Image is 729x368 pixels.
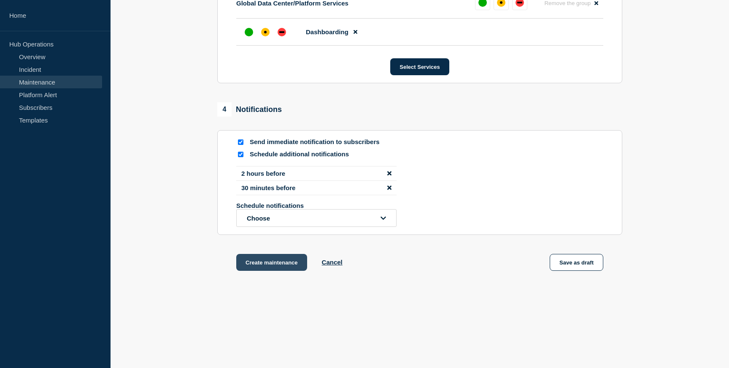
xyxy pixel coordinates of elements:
[217,102,232,117] span: 4
[322,259,343,266] button: Cancel
[236,209,397,227] button: open dropdown
[390,58,449,75] button: Select Services
[278,28,286,36] div: down
[550,254,603,271] button: Save as draft
[217,102,282,117] div: Notifications
[238,152,243,157] input: Schedule additional notifications
[250,138,385,146] p: Send immediate notification to subscribers
[245,28,253,36] div: up
[250,150,385,158] p: Schedule additional notifications
[236,202,371,209] p: Schedule notifications
[306,28,348,35] span: Dashboarding
[236,254,307,271] button: Create maintenance
[236,166,397,181] li: 2 hours before
[387,170,391,177] button: disable notification 2 hours before
[261,28,270,36] div: affected
[387,184,391,191] button: disable notification 30 minutes before
[236,181,397,195] li: 30 minutes before
[238,139,243,145] input: Send immediate notification to subscribers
